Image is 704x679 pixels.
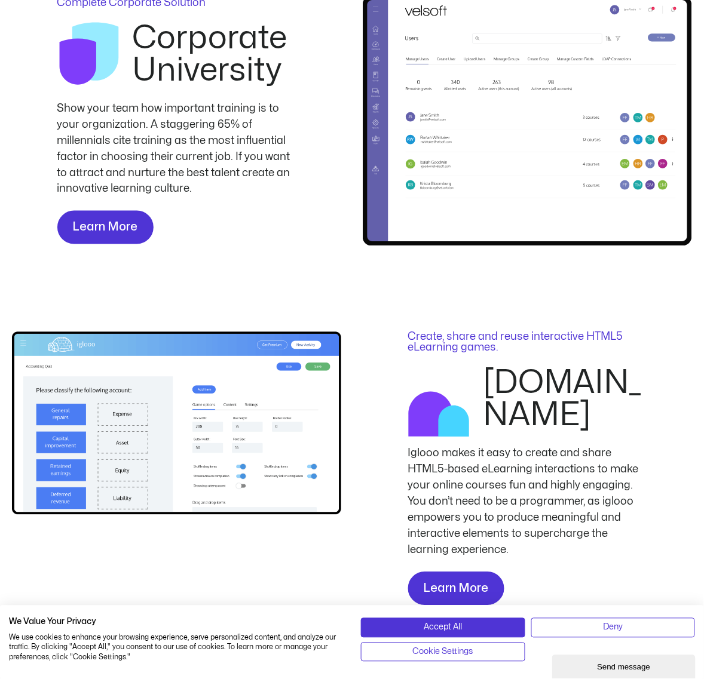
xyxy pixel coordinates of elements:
[57,100,296,197] div: Show your team how important training is to your organization. A staggering 65% of millennials ci...
[424,579,489,598] span: Learn More
[361,618,525,637] button: Accept all cookies
[483,367,647,432] h2: [DOMAIN_NAME]
[408,572,504,606] a: Learn More
[9,617,343,628] h2: We Value Your Privacy
[531,618,696,637] button: Deny all cookies
[73,218,138,237] span: Learn More
[603,621,623,634] span: Deny
[413,646,473,659] span: Cookie Settings
[424,621,462,634] span: Accept All
[552,653,698,679] iframe: chat widget
[361,643,525,662] button: Adjust cookie preferences
[408,446,647,558] p: Iglooo makes it easy to create and share HTML5-based eLearning interactions to make your online c...
[408,332,647,354] p: Create, share and reuse interactive HTML5 eLearning games.
[132,22,296,87] h2: Corporate University
[57,211,154,244] a: Learn More
[9,633,343,663] p: We use cookies to enhance your browsing experience, serve personalized content, and analyze our t...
